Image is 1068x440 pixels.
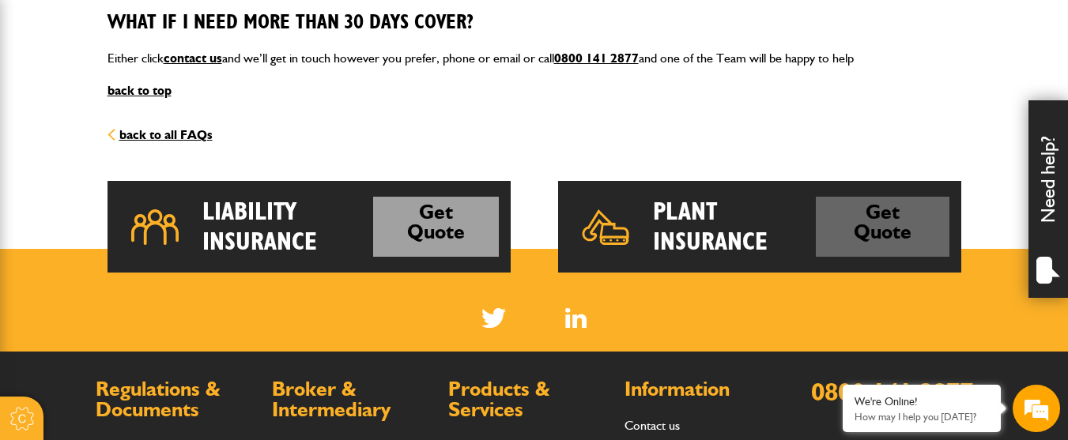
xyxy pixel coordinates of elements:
[625,418,680,433] a: Contact us
[164,51,222,66] a: contact us
[21,286,289,341] textarea: Type your message and hit 'Enter'
[653,197,816,258] h2: Plant Insurance
[481,308,506,328] img: Twitter
[625,379,785,400] h2: Information
[816,197,949,258] a: Get Quote
[108,11,961,36] h3: What if I need more than 30 Days cover?
[259,8,297,46] div: Minimize live chat window
[855,395,989,408] div: We're Online!
[108,127,213,142] a: back to all FAQs
[272,379,432,419] h2: Broker & Intermediary
[108,83,172,98] a: back to top
[565,308,587,328] img: Linked In
[108,48,961,69] p: Either click and we’ll get in touch however you prefer, phone or email or call and one of the Tea...
[448,379,609,419] h2: Products & Services
[21,193,289,228] input: Enter your email address
[21,239,289,274] input: Enter your phone number
[21,146,289,181] input: Enter your last name
[565,308,587,328] a: LinkedIn
[373,197,498,258] a: Get Quote
[27,88,66,110] img: d_20077148190_company_1631870298795_20077148190
[1028,100,1068,298] div: Need help?
[554,51,639,66] a: 0800 141 2877
[215,337,287,358] em: Start Chat
[855,411,989,423] p: How may I help you today?
[82,88,266,109] div: Chat with us now
[96,379,256,419] h2: Regulations & Documents
[202,197,374,258] h2: Liability Insurance
[811,376,973,407] a: 0800 141 2877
